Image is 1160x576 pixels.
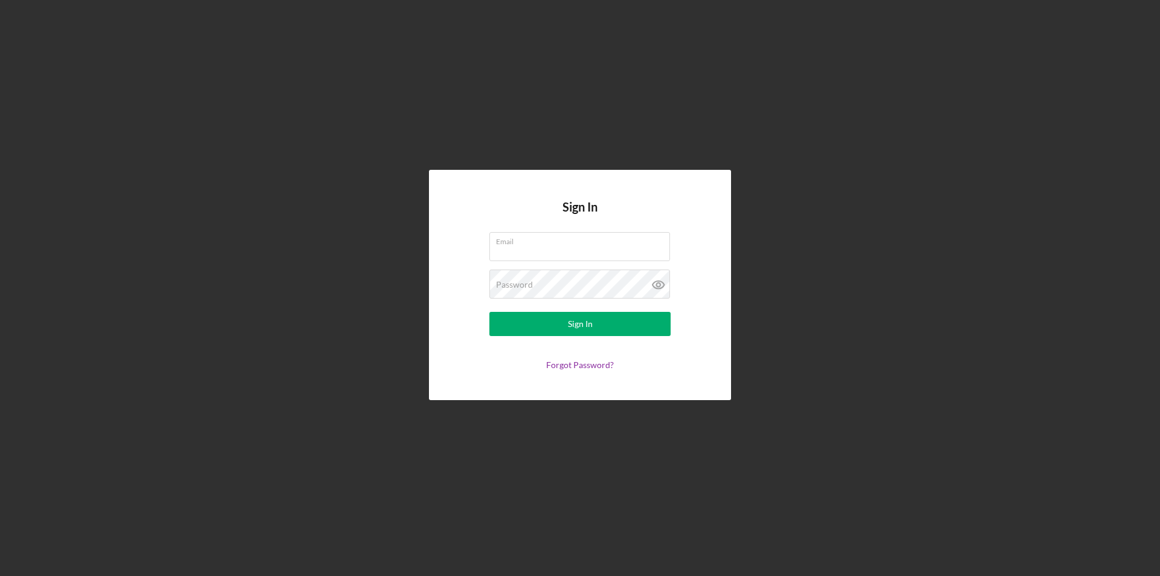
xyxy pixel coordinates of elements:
h4: Sign In [562,200,598,232]
div: Sign In [568,312,593,336]
a: Forgot Password? [546,360,614,370]
button: Sign In [489,312,671,336]
label: Email [496,233,670,246]
label: Password [496,280,533,290]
